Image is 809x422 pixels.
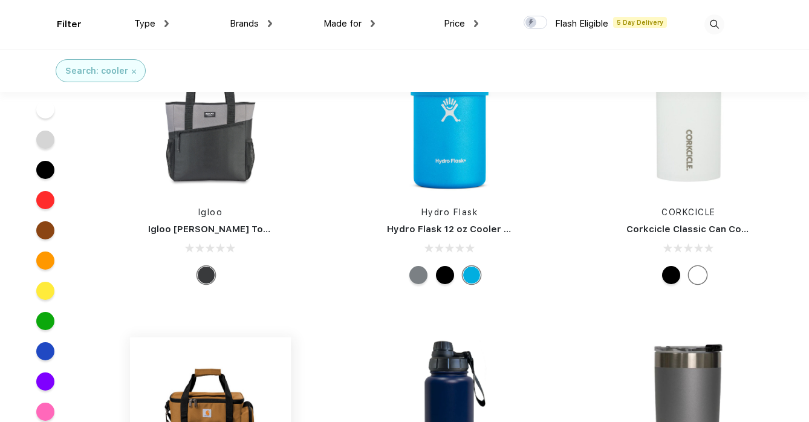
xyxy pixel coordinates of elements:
img: dropdown.png [371,20,375,27]
div: Black [436,266,454,284]
span: 5 Day Delivery [613,17,667,28]
div: White [689,266,707,284]
span: Price [444,18,465,29]
img: dropdown.png [268,20,272,27]
a: Hydro Flask [421,207,478,217]
a: Igloo [198,207,223,217]
div: Search: cooler [65,65,128,77]
div: Pacific [463,266,481,284]
a: CORKCICLE [661,207,716,217]
a: Igloo [PERSON_NAME] Tote Cooler [148,224,307,235]
img: func=resize&h=266 [130,33,291,194]
span: Type [134,18,155,29]
img: desktop_search.svg [704,15,724,34]
img: dropdown.png [164,20,169,27]
div: Deep Fog [197,266,215,284]
div: Stone [409,266,427,284]
span: Made for [323,18,362,29]
img: filter_cancel.svg [132,70,136,74]
img: func=resize&h=266 [369,33,530,194]
span: Brands [230,18,259,29]
img: dropdown.png [474,20,478,27]
div: Matte Black [662,266,680,284]
div: Filter [57,18,82,31]
a: Corkcicle Classic Can Cooler [626,224,760,235]
img: func=resize&h=266 [608,33,769,194]
a: Hydro Flask 12 oz Cooler Cup [387,224,522,235]
span: Flash Eligible [555,18,608,29]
